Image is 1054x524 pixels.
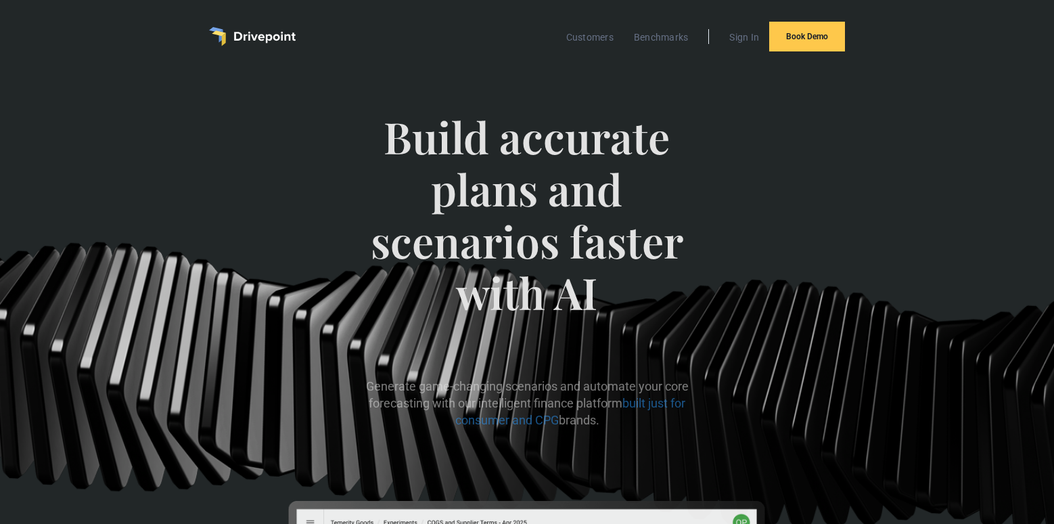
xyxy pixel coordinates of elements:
a: Sign In [723,28,766,46]
span: Build accurate plans and scenarios faster with AI [347,111,707,346]
p: Generate game-changing scenarios and automate your core forecasting with our intelligent finance ... [347,378,707,429]
a: Benchmarks [627,28,695,46]
a: Book Demo [769,22,845,51]
a: Customers [559,28,620,46]
span: built just for consumer and CPG [455,396,685,427]
a: home [209,27,296,46]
